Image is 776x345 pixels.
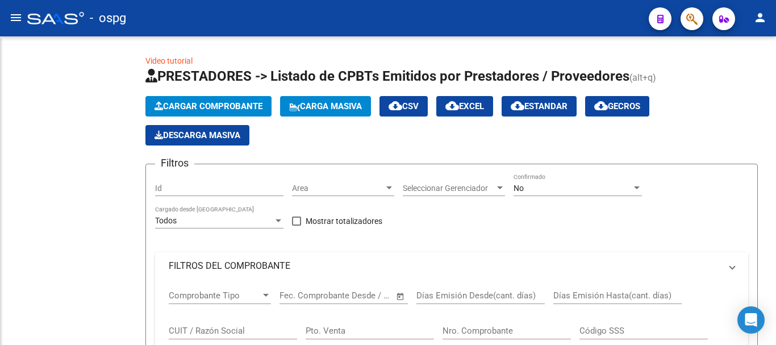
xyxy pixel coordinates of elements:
span: Seleccionar Gerenciador [403,184,495,193]
span: (alt+q) [629,72,656,83]
mat-expansion-panel-header: FILTROS DEL COMPROBANTE [155,252,748,280]
span: Cargar Comprobante [155,101,262,111]
button: Descarga Masiva [145,125,249,146]
button: Cargar Comprobante [145,96,272,117]
button: Gecros [585,96,649,117]
mat-icon: cloud_download [511,99,524,113]
span: Todos [155,216,177,225]
button: Carga Masiva [280,96,371,117]
mat-icon: person [753,11,767,24]
app-download-masive: Descarga masiva de comprobantes (adjuntos) [145,125,249,146]
mat-icon: menu [9,11,23,24]
span: - ospg [90,6,126,31]
span: Comprobante Tipo [169,290,261,301]
span: CSV [389,101,419,111]
button: EXCEL [436,96,493,117]
input: Fecha inicio [279,290,326,301]
button: Open calendar [394,290,407,303]
mat-panel-title: FILTROS DEL COMPROBANTE [169,260,721,272]
div: Open Intercom Messenger [737,306,765,334]
span: Area [292,184,384,193]
h3: Filtros [155,155,194,171]
input: Fecha fin [336,290,391,301]
button: CSV [379,96,428,117]
span: Gecros [594,101,640,111]
span: No [514,184,524,193]
a: Video tutorial [145,56,193,65]
mat-icon: cloud_download [594,99,608,113]
mat-icon: cloud_download [389,99,402,113]
span: Descarga Masiva [155,130,240,140]
button: Estandar [502,96,577,117]
span: EXCEL [445,101,484,111]
span: PRESTADORES -> Listado de CPBTs Emitidos por Prestadores / Proveedores [145,68,629,84]
mat-icon: cloud_download [445,99,459,113]
span: Mostrar totalizadores [306,214,382,228]
span: Carga Masiva [289,101,362,111]
span: Estandar [511,101,568,111]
